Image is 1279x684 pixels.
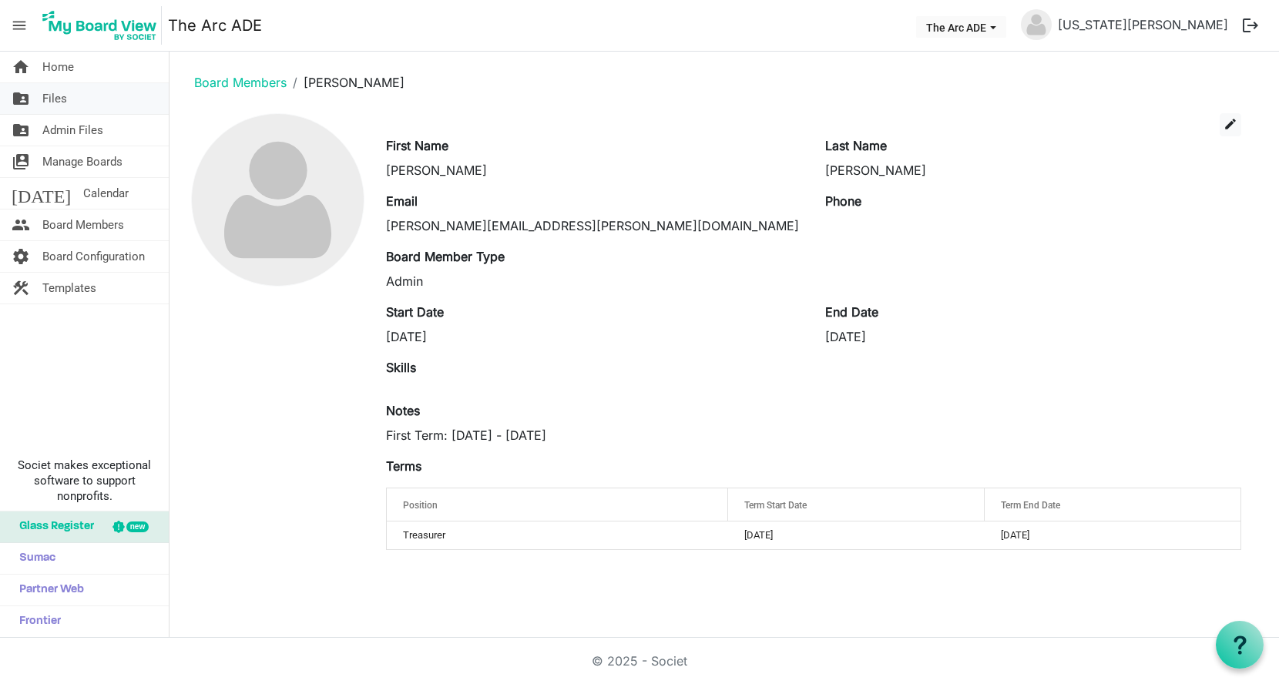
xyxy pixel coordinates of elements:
[12,543,55,574] span: Sumac
[1234,9,1267,42] button: logout
[386,358,416,377] label: Skills
[12,178,71,209] span: [DATE]
[386,303,444,321] label: Start Date
[12,52,30,82] span: home
[386,457,421,475] label: Terms
[42,241,145,272] span: Board Configuration
[825,136,887,155] label: Last Name
[386,272,802,290] div: Admin
[1001,500,1060,511] span: Term End Date
[192,114,364,286] img: no-profile-picture.svg
[985,521,1240,549] td: 12/31/2025 column header Term End Date
[42,52,74,82] span: Home
[1224,117,1237,131] span: edit
[386,216,802,235] div: [PERSON_NAME][EMAIL_ADDRESS][PERSON_NAME][DOMAIN_NAME]
[42,273,96,303] span: Templates
[916,16,1006,38] button: The Arc ADE dropdownbutton
[825,303,878,321] label: End Date
[386,161,802,179] div: [PERSON_NAME]
[386,247,505,266] label: Board Member Type
[5,11,34,40] span: menu
[744,500,807,511] span: Term Start Date
[12,146,30,177] span: switch_account
[12,511,94,542] span: Glass Register
[38,6,168,45] a: My Board View Logo
[825,192,861,210] label: Phone
[12,210,30,240] span: people
[194,75,287,90] a: Board Members
[1052,9,1234,40] a: [US_STATE][PERSON_NAME]
[825,161,1241,179] div: [PERSON_NAME]
[12,575,84,605] span: Partner Web
[12,273,30,303] span: construction
[7,458,162,504] span: Societ makes exceptional software to support nonprofits.
[1220,113,1241,136] button: edit
[825,327,1241,346] div: [DATE]
[12,83,30,114] span: folder_shared
[12,241,30,272] span: settings
[386,136,448,155] label: First Name
[168,10,262,41] a: The Arc ADE
[592,653,687,669] a: © 2025 - Societ
[386,327,802,346] div: [DATE]
[42,146,123,177] span: Manage Boards
[12,115,30,146] span: folder_shared
[386,192,418,210] label: Email
[403,500,438,511] span: Position
[42,115,103,146] span: Admin Files
[42,83,67,114] span: Files
[83,178,129,209] span: Calendar
[38,6,162,45] img: My Board View Logo
[728,521,984,549] td: 1/1/2024 column header Term Start Date
[1021,9,1052,40] img: no-profile-picture.svg
[42,210,124,240] span: Board Members
[386,401,420,420] label: Notes
[387,521,728,549] td: Treasurer column header Position
[126,521,149,532] div: new
[386,426,1241,444] div: First Term: [DATE] - [DATE]
[12,606,61,637] span: Frontier
[287,73,405,92] li: [PERSON_NAME]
